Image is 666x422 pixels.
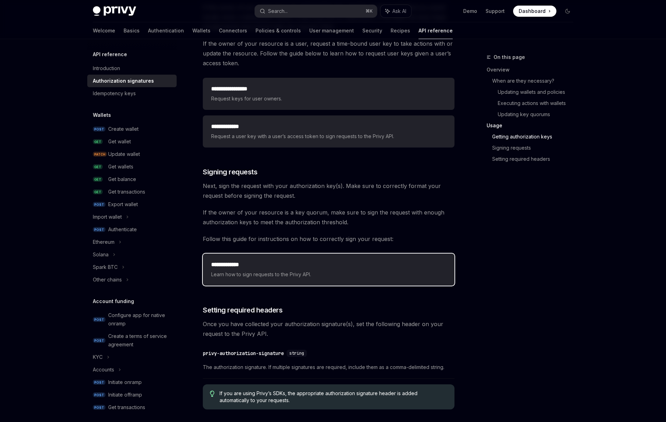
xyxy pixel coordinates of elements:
[203,181,454,201] span: Next, sign the request with your authorization key(s). Make sure to correctly format your request...
[93,405,105,410] span: POST
[87,186,177,198] a: GETGet transactions
[108,403,145,412] div: Get transactions
[211,95,446,103] span: Request keys for user owners.
[93,380,105,385] span: POST
[108,150,140,158] div: Update wallet
[392,8,406,15] span: Ask AI
[87,330,177,351] a: POSTCreate a terms of service agreement
[492,153,579,165] a: Setting required headers
[93,250,109,259] div: Solana
[391,22,410,39] a: Recipes
[513,6,556,17] a: Dashboard
[203,319,454,339] span: Once you have collected your authorization signature(s), set the following header on your request...
[203,305,282,315] span: Setting required headers
[203,115,454,148] a: **** **** ***Request a user key with a user’s access token to sign requests to the Privy API.
[108,163,133,171] div: Get wallets
[487,120,579,131] a: Usage
[203,208,454,227] span: If the owner of your resource is a key quorum, make sure to sign the request with enough authoriz...
[93,263,118,271] div: Spark BTC
[87,87,177,100] a: Idempotency keys
[87,173,177,186] a: GETGet balance
[108,225,137,234] div: Authenticate
[192,22,210,39] a: Wallets
[419,22,453,39] a: API reference
[87,123,177,135] a: POSTCreate wallet
[93,338,105,343] span: POST
[203,363,454,371] span: The authorization signature. If multiple signatures are required, include them as a comma-delimit...
[380,5,411,17] button: Ask AI
[219,22,247,39] a: Connectors
[486,8,505,15] a: Support
[93,213,122,221] div: Import wallet
[108,175,136,183] div: Get balance
[268,7,288,15] div: Search...
[87,160,177,173] a: GETGet wallets
[87,62,177,75] a: Introduction
[108,137,131,146] div: Get wallet
[492,131,579,142] a: Getting authorization keys
[211,270,446,279] span: Learn how to sign requests to the Privy API.
[562,6,573,17] button: Toggle dark mode
[93,189,103,195] span: GET
[255,5,377,17] button: Search...⌘K
[93,353,103,361] div: KYC
[365,8,373,14] span: ⌘ K
[93,139,103,144] span: GET
[211,132,446,141] span: Request a user key with a user’s access token to sign requests to the Privy API.
[289,351,304,356] span: string
[494,53,525,61] span: On this page
[93,6,136,16] img: dark logo
[519,8,546,15] span: Dashboard
[108,125,139,133] div: Create wallet
[93,89,136,98] div: Idempotency keys
[93,227,105,232] span: POST
[492,75,579,86] a: When are they necessary?
[256,22,301,39] a: Policies & controls
[87,401,177,414] a: POSTGet transactions
[93,202,105,207] span: POST
[87,198,177,211] a: POSTExport wallet
[203,350,284,357] div: privy-authorization-signature
[93,77,154,85] div: Authorization signatures
[93,366,114,374] div: Accounts
[203,167,257,177] span: Signing requests
[87,376,177,389] a: POSTInitiate onramp
[93,22,115,39] a: Welcome
[487,64,579,75] a: Overview
[93,152,107,157] span: PATCH
[93,127,105,132] span: POST
[108,378,142,386] div: Initiate onramp
[93,50,127,59] h5: API reference
[203,234,454,244] span: Follow this guide for instructions on how to correctly sign your request:
[87,389,177,401] a: POSTInitiate offramp
[498,98,579,109] a: Executing actions with wallets
[93,164,103,169] span: GET
[93,64,120,73] div: Introduction
[203,254,454,286] a: **** **** ***Learn how to sign requests to the Privy API.
[93,392,105,398] span: POST
[93,238,114,246] div: Ethereum
[87,148,177,160] a: PATCHUpdate wallet
[108,188,145,196] div: Get transactions
[93,317,105,322] span: POST
[492,142,579,153] a: Signing requests
[498,86,579,98] a: Updating wallets and policies
[108,311,172,328] div: Configure app for native onramp
[463,8,477,15] a: Demo
[220,390,447,404] span: If you are using Privy’s SDKs, the appropriate authorization signature header is added automatica...
[93,297,134,306] h5: Account funding
[203,39,454,68] span: If the owner of your resource is a user, request a time-bound user key to take actions with or up...
[93,177,103,182] span: GET
[87,75,177,87] a: Authorization signatures
[93,276,122,284] div: Other chains
[148,22,184,39] a: Authentication
[210,391,215,397] svg: Tip
[87,223,177,236] a: POSTAuthenticate
[108,200,138,209] div: Export wallet
[108,332,172,349] div: Create a terms of service agreement
[498,109,579,120] a: Updating key quorums
[362,22,382,39] a: Security
[124,22,140,39] a: Basics
[87,135,177,148] a: GETGet wallet
[309,22,354,39] a: User management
